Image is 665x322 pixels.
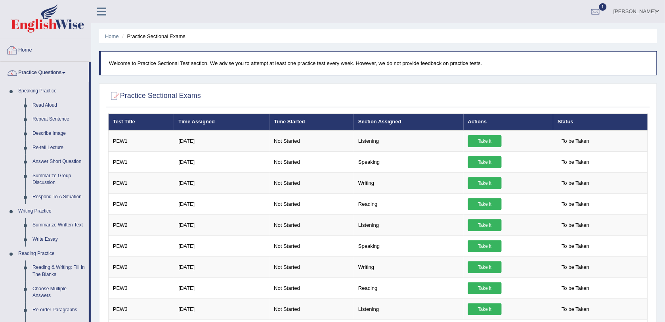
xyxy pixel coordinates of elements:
[468,282,502,294] a: Take it
[0,39,91,59] a: Home
[354,194,464,215] td: Reading
[174,278,269,299] td: [DATE]
[29,261,89,282] a: Reading & Writing: Fill In The Blanks
[29,155,89,169] a: Answer Short Question
[354,278,464,299] td: Reading
[29,169,89,190] a: Summarize Group Discussion
[29,141,89,155] a: Re-tell Lecture
[174,151,269,172] td: [DATE]
[105,33,119,39] a: Home
[109,151,174,172] td: PEW1
[558,261,593,273] span: To be Taken
[29,303,89,317] a: Re-order Paragraphs
[468,303,502,315] a: Take it
[468,198,502,210] a: Take it
[558,303,593,315] span: To be Taken
[109,59,649,67] p: Welcome to Practice Sectional Test section. We advise you to attempt at least one practice test e...
[269,114,354,130] th: Time Started
[269,278,354,299] td: Not Started
[29,190,89,204] a: Respond To A Situation
[269,172,354,194] td: Not Started
[29,112,89,126] a: Repeat Sentence
[354,215,464,236] td: Listening
[0,62,89,82] a: Practice Questions
[29,218,89,232] a: Summarize Written Text
[553,114,648,130] th: Status
[174,114,269,130] th: Time Assigned
[468,261,502,273] a: Take it
[29,98,89,113] a: Read Aloud
[109,299,174,320] td: PEW3
[354,172,464,194] td: Writing
[468,135,502,147] a: Take it
[558,135,593,147] span: To be Taken
[174,257,269,278] td: [DATE]
[558,156,593,168] span: To be Taken
[15,84,89,98] a: Speaking Practice
[269,151,354,172] td: Not Started
[354,151,464,172] td: Speaking
[558,177,593,189] span: To be Taken
[269,130,354,152] td: Not Started
[558,240,593,252] span: To be Taken
[174,172,269,194] td: [DATE]
[269,194,354,215] td: Not Started
[468,156,502,168] a: Take it
[29,282,89,303] a: Choose Multiple Answers
[174,215,269,236] td: [DATE]
[269,299,354,320] td: Not Started
[599,3,607,11] span: 1
[468,219,502,231] a: Take it
[109,236,174,257] td: PEW2
[15,247,89,261] a: Reading Practice
[29,232,89,247] a: Write Essay
[29,126,89,141] a: Describe Image
[269,236,354,257] td: Not Started
[109,257,174,278] td: PEW2
[174,236,269,257] td: [DATE]
[354,236,464,257] td: Speaking
[109,278,174,299] td: PEW3
[354,299,464,320] td: Listening
[558,198,593,210] span: To be Taken
[468,240,502,252] a: Take it
[174,299,269,320] td: [DATE]
[269,257,354,278] td: Not Started
[15,204,89,218] a: Writing Practice
[464,114,554,130] th: Actions
[109,172,174,194] td: PEW1
[109,215,174,236] td: PEW2
[468,177,502,189] a: Take it
[269,215,354,236] td: Not Started
[558,219,593,231] span: To be Taken
[354,114,464,130] th: Section Assigned
[174,194,269,215] td: [DATE]
[109,114,174,130] th: Test Title
[354,257,464,278] td: Writing
[109,130,174,152] td: PEW1
[354,130,464,152] td: Listening
[174,130,269,152] td: [DATE]
[109,194,174,215] td: PEW2
[120,33,185,40] li: Practice Sectional Exams
[108,90,201,102] h2: Practice Sectional Exams
[558,282,593,294] span: To be Taken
